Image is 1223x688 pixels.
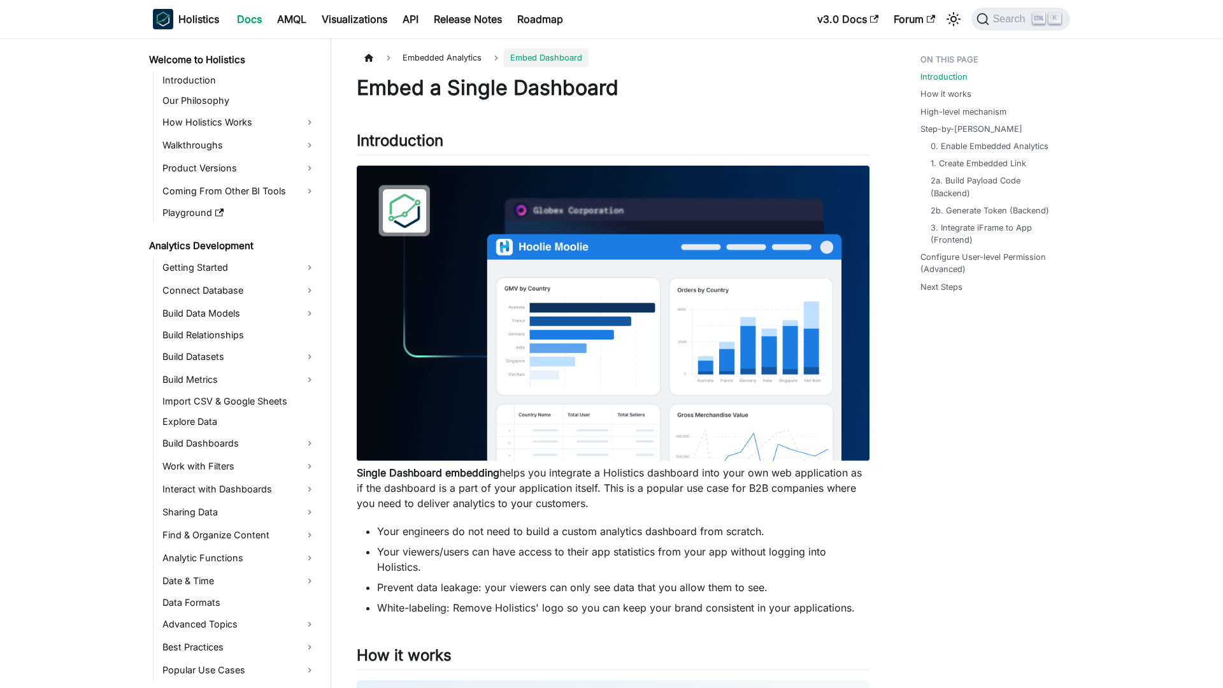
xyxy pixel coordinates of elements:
a: Next Steps [920,281,962,293]
a: 3. Integrate iFrame to App (Frontend) [931,222,1057,246]
img: Embedded Dashboard [357,166,869,461]
a: Getting Started [159,257,320,278]
a: 2b. Generate Token (Backend) [931,204,1049,217]
a: Release Notes [426,9,510,29]
a: Visualizations [314,9,395,29]
a: AMQL [269,9,314,29]
a: Coming From Other BI Tools [159,181,320,201]
a: Forum [886,9,943,29]
span: Embedded Analytics [396,48,488,67]
h1: Embed a Single Dashboard [357,75,869,101]
nav: Docs sidebar [140,38,331,688]
a: Product Versions [159,158,320,178]
a: Import CSV & Google Sheets [159,392,320,410]
a: Build Dashboards [159,433,320,454]
li: Prevent data leakage: your viewers can only see data that you allow them to see. [377,580,869,595]
a: Best Practices [159,637,320,657]
a: v3.0 Docs [810,9,886,29]
a: Introduction [159,71,320,89]
nav: Breadcrumbs [357,48,869,67]
a: Step-by-[PERSON_NAME] [920,123,1022,135]
a: Our Philosophy [159,92,320,110]
span: Search [989,13,1033,25]
a: Home page [357,48,381,67]
a: Find & Organize Content [159,525,320,545]
b: Holistics [178,11,219,27]
button: Switch between dark and light mode (currently light mode) [943,9,964,29]
a: API [395,9,426,29]
a: Welcome to Holistics [145,51,320,69]
button: Search (Ctrl+K) [971,8,1070,31]
h2: How it works [357,646,869,670]
a: 2a. Build Payload Code (Backend) [931,175,1057,199]
a: Analytic Functions [159,548,320,568]
li: White-labeling: Remove Holistics' logo so you can keep your brand consistent in your applications. [377,600,869,615]
a: 0. Enable Embedded Analytics [931,140,1048,152]
a: Explore Data [159,413,320,431]
img: Holistics [153,9,173,29]
a: Configure User-level Permission (Advanced) [920,251,1062,275]
a: Playground [159,204,320,222]
a: How it works [920,88,971,100]
a: Build Data Models [159,303,320,324]
a: Date & Time [159,571,320,591]
li: Your viewers/users can have access to their app statistics from your app without logging into Hol... [377,544,869,575]
a: Docs [229,9,269,29]
a: How Holistics Works [159,112,320,133]
a: Build Metrics [159,369,320,390]
p: helps you integrate a Holistics dashboard into your own web application as if the dashboard is a ... [357,465,869,511]
a: Work with Filters [159,456,320,477]
a: Analytics Development [145,237,320,255]
a: 1. Create Embedded Link [931,157,1026,169]
a: Connect Database [159,280,320,301]
strong: Single Dashboard embedding [357,466,499,479]
a: Walkthroughs [159,135,320,155]
a: High-level mechanism [920,106,1006,118]
a: Interact with Dashboards [159,479,320,499]
kbd: K [1048,13,1061,24]
a: HolisticsHolistics [153,9,219,29]
a: Sharing Data [159,502,320,522]
span: Embed Dashboard [504,48,589,67]
a: Roadmap [510,9,571,29]
a: Build Relationships [159,326,320,344]
a: Data Formats [159,594,320,612]
a: Popular Use Cases [159,660,320,680]
li: Your engineers do not need to build a custom analytics dashboard from scratch. [377,524,869,539]
a: Advanced Topics [159,614,320,634]
h2: Introduction [357,131,869,155]
a: Introduction [920,71,968,83]
a: Build Datasets [159,347,320,367]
